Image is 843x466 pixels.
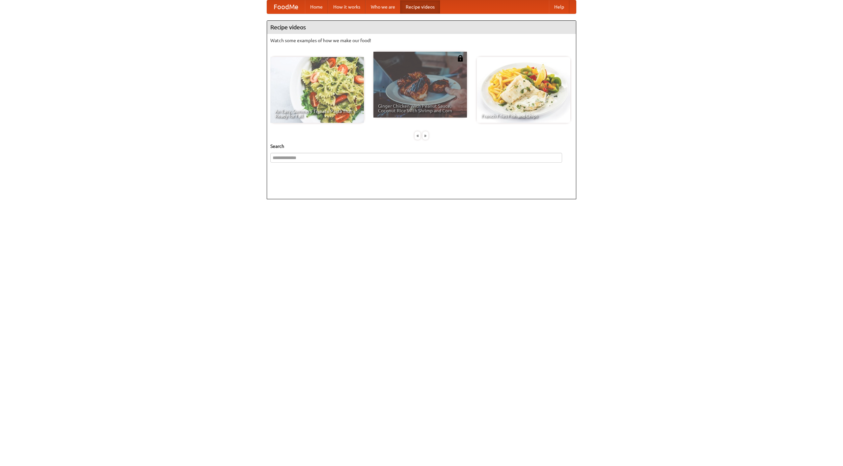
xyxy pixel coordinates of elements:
[477,57,570,123] a: French Fries Fish and Chips
[270,37,573,44] p: Watch some examples of how we make our food!
[305,0,328,14] a: Home
[415,131,421,140] div: «
[549,0,569,14] a: Help
[270,57,364,123] a: An Easy, Summery Tomato Pasta That's Ready for Fall
[481,114,566,118] span: French Fries Fish and Chips
[366,0,400,14] a: Who we are
[328,0,366,14] a: How it works
[422,131,428,140] div: »
[267,0,305,14] a: FoodMe
[400,0,440,14] a: Recipe videos
[267,21,576,34] h4: Recipe videos
[275,109,359,118] span: An Easy, Summery Tomato Pasta That's Ready for Fall
[270,143,573,150] h5: Search
[457,55,464,62] img: 483408.png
